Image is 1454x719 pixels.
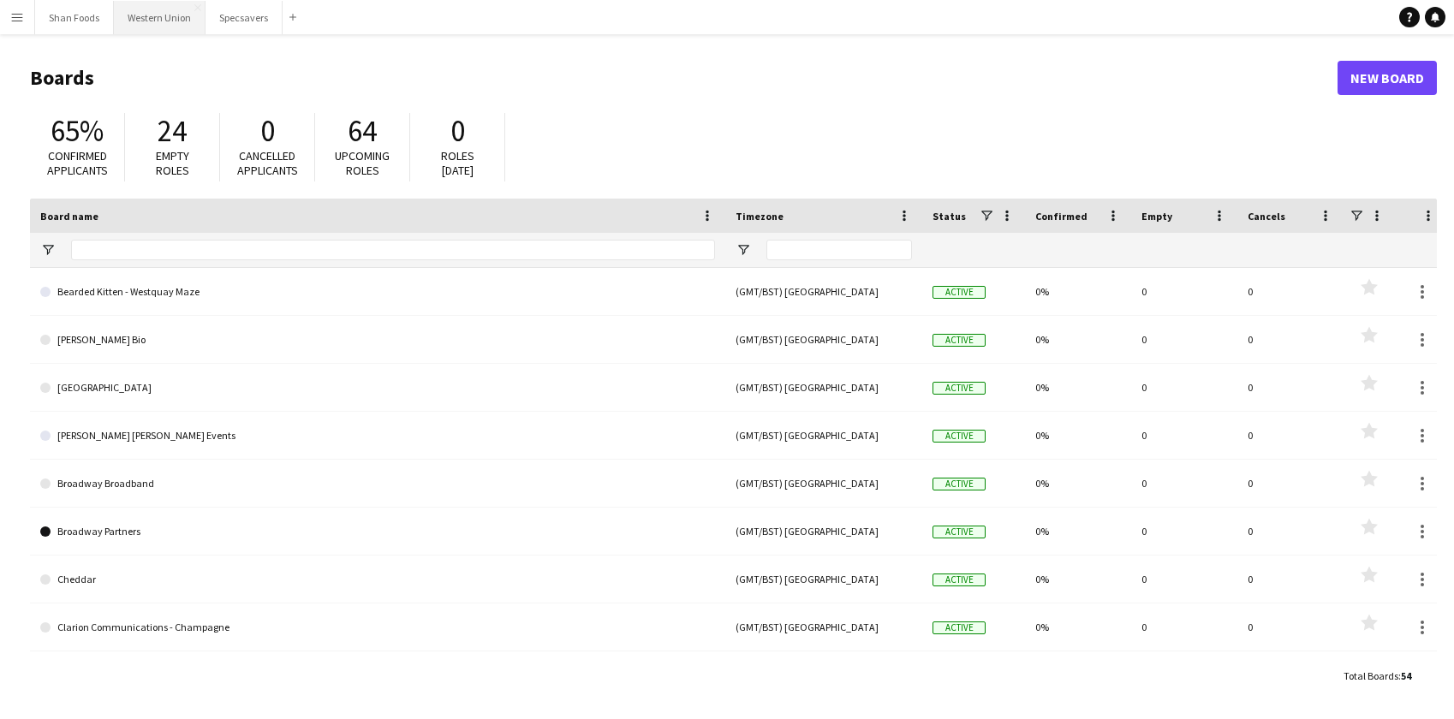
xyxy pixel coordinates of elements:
[40,316,715,364] a: [PERSON_NAME] Bio
[40,508,715,556] a: Broadway Partners
[725,508,922,555] div: (GMT/BST) [GEOGRAPHIC_DATA]
[1131,364,1237,411] div: 0
[1131,316,1237,363] div: 0
[1338,61,1437,95] a: New Board
[1237,508,1344,555] div: 0
[933,573,986,586] span: Active
[35,1,114,34] button: Shan Foods
[1025,556,1131,603] div: 0%
[450,112,465,150] span: 0
[1237,412,1344,459] div: 0
[1025,364,1131,411] div: 0%
[237,148,298,178] span: Cancelled applicants
[725,268,922,315] div: (GMT/BST) [GEOGRAPHIC_DATA]
[40,210,98,223] span: Board name
[40,556,715,603] a: Cheddar
[1237,603,1344,651] div: 0
[933,382,986,395] span: Active
[736,210,784,223] span: Timezone
[206,1,283,34] button: Specsavers
[40,242,56,258] button: Open Filter Menu
[40,603,715,651] a: Clarion Communications - Champagne
[335,148,390,178] span: Upcoming roles
[260,112,275,150] span: 0
[71,240,715,260] input: Board name Filter Input
[1141,210,1172,223] span: Empty
[1248,210,1285,223] span: Cancels
[1237,268,1344,315] div: 0
[40,460,715,508] a: Broadway Broadband
[1131,556,1237,603] div: 0
[30,65,1338,91] h1: Boards
[1344,669,1398,682] span: Total Boards
[40,364,715,412] a: [GEOGRAPHIC_DATA]
[725,316,922,363] div: (GMT/BST) [GEOGRAPHIC_DATA]
[158,112,187,150] span: 24
[1025,508,1131,555] div: 0%
[725,556,922,603] div: (GMT/BST) [GEOGRAPHIC_DATA]
[1131,508,1237,555] div: 0
[933,334,986,347] span: Active
[1025,316,1131,363] div: 0%
[725,603,922,651] div: (GMT/BST) [GEOGRAPHIC_DATA]
[933,478,986,490] span: Active
[1035,210,1088,223] span: Confirmed
[736,242,751,258] button: Open Filter Menu
[114,1,206,34] button: Western Union
[1131,412,1237,459] div: 0
[1344,659,1411,692] div: :
[1401,669,1411,682] span: 54
[51,112,104,150] span: 65%
[933,210,966,223] span: Status
[725,412,922,459] div: (GMT/BST) [GEOGRAPHIC_DATA]
[933,286,986,299] span: Active
[933,621,986,634] span: Active
[1025,651,1131,698] div: 0%
[40,268,715,316] a: Bearded Kitten - Westquay Maze
[933,430,986,443] span: Active
[348,112,377,150] span: 64
[1131,460,1237,507] div: 0
[441,148,474,178] span: Roles [DATE]
[40,412,715,460] a: [PERSON_NAME] [PERSON_NAME] Events
[725,364,922,411] div: (GMT/BST) [GEOGRAPHIC_DATA]
[1237,556,1344,603] div: 0
[1237,364,1344,411] div: 0
[1237,460,1344,507] div: 0
[47,148,108,178] span: Confirmed applicants
[725,651,922,698] div: (GMT/BST) [GEOGRAPHIC_DATA]
[1025,603,1131,651] div: 0%
[1131,603,1237,651] div: 0
[1131,268,1237,315] div: 0
[766,240,912,260] input: Timezone Filter Input
[725,460,922,507] div: (GMT/BST) [GEOGRAPHIC_DATA]
[1025,460,1131,507] div: 0%
[1025,268,1131,315] div: 0%
[1025,412,1131,459] div: 0%
[1131,651,1237,698] div: 0
[40,651,715,699] a: [DOMAIN_NAME]
[156,148,189,178] span: Empty roles
[1237,651,1344,698] div: 0
[1237,316,1344,363] div: 0
[933,526,986,538] span: Active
